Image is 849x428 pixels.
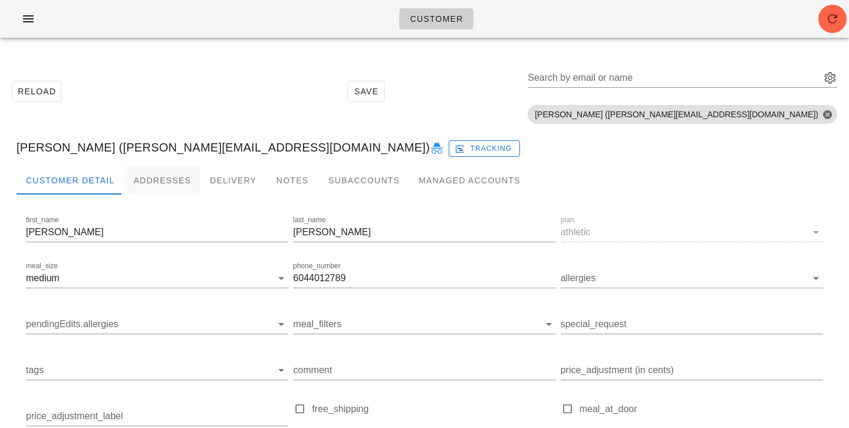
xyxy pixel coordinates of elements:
label: free_shipping [312,403,555,415]
label: phone_number [293,262,341,271]
div: tags [26,361,288,380]
div: Addresses [124,166,200,195]
button: Close [822,109,832,120]
label: plan [561,216,574,225]
span: Reload [17,87,56,96]
label: last_name [293,216,325,225]
div: meal_sizemedium [26,269,288,288]
a: Tracking [449,138,520,157]
div: [PERSON_NAME] ([PERSON_NAME][EMAIL_ADDRESS][DOMAIN_NAME]) [7,129,842,166]
div: Delivery [200,166,266,195]
label: meal_at_door [580,403,823,415]
div: allergies [561,269,823,288]
div: Managed Accounts [409,166,529,195]
div: medium [26,273,60,284]
div: planathletic [561,223,823,242]
button: Reload [12,81,61,102]
span: Tracking [457,143,512,154]
label: meal_size [26,262,58,271]
div: Customer Detail [17,166,124,195]
label: first_name [26,216,59,225]
span: Save [353,87,380,96]
div: Subaccounts [319,166,409,195]
span: [PERSON_NAME] ([PERSON_NAME][EMAIL_ADDRESS][DOMAIN_NAME]) [535,105,830,124]
div: Notes [266,166,319,195]
div: meal_filters [293,315,555,334]
button: Tracking [449,140,520,157]
div: pendingEdits.allergies [26,315,288,334]
span: Customer [409,14,463,24]
button: Search by email or name appended action [823,71,837,85]
button: Save [347,81,385,102]
a: Customer [399,8,473,29]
